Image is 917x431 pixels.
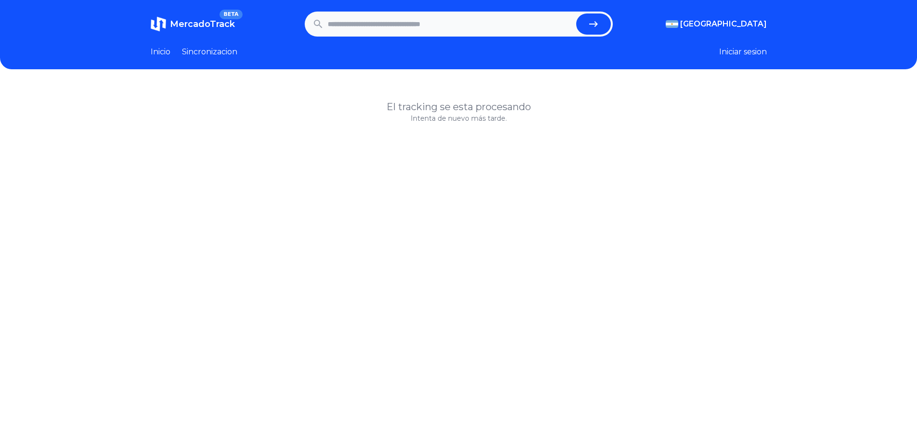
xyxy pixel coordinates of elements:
span: [GEOGRAPHIC_DATA] [680,18,767,30]
img: MercadoTrack [151,16,166,32]
p: Intenta de nuevo más tarde. [151,114,767,123]
img: Argentina [666,20,678,28]
span: MercadoTrack [170,19,235,29]
button: Iniciar sesion [719,46,767,58]
h1: El tracking se esta procesando [151,100,767,114]
a: MercadoTrackBETA [151,16,235,32]
a: Inicio [151,46,170,58]
span: BETA [220,10,242,19]
a: Sincronizacion [182,46,237,58]
button: [GEOGRAPHIC_DATA] [666,18,767,30]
